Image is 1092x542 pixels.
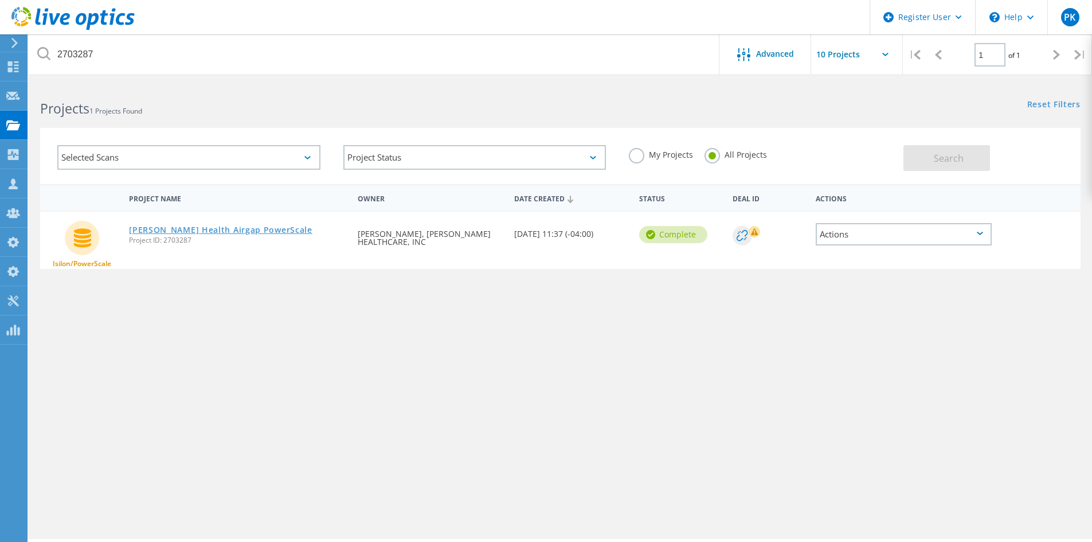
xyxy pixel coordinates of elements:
div: [PERSON_NAME], [PERSON_NAME] HEALTHCARE, INC [352,212,508,258]
div: Status [633,187,727,208]
div: Project Status [343,145,606,170]
span: Advanced [756,50,794,58]
span: of 1 [1008,50,1020,60]
div: Actions [810,187,997,208]
button: Search [903,145,990,171]
div: Complete [639,226,707,243]
span: 1 Projects Found [89,106,142,116]
div: [DATE] 11:37 (-04:00) [508,212,633,249]
a: Live Optics Dashboard [11,24,135,32]
a: Reset Filters [1027,100,1081,110]
div: | [903,34,926,75]
input: Search projects by name, owner, ID, company, etc [29,34,720,75]
label: My Projects [629,148,693,159]
div: Owner [352,187,508,208]
div: Date Created [508,187,633,209]
div: Selected Scans [57,145,320,170]
span: Project ID: 2703287 [129,237,346,244]
div: Actions [816,223,992,245]
span: PK [1064,13,1075,22]
span: Isilon/PowerScale [53,260,111,267]
div: Deal Id [727,187,810,208]
span: Search [934,152,964,165]
div: | [1068,34,1092,75]
svg: \n [989,12,1000,22]
label: All Projects [704,148,767,159]
a: [PERSON_NAME] Health Airgap PowerScale [129,226,312,234]
div: Project Name [123,187,352,208]
b: Projects [40,99,89,118]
